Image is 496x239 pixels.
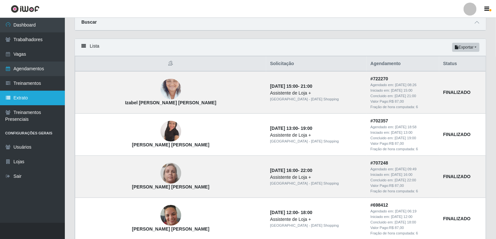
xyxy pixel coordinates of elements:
[395,220,416,224] time: [DATE] 18:00
[270,174,363,181] div: Assistente de Loja +
[371,82,435,88] div: Agendado em:
[270,84,312,89] strong: -
[391,131,412,134] time: [DATE] 13:00
[160,71,181,108] img: Izabel Cristina da Silva Santos
[452,43,479,52] button: Exportar
[301,84,313,89] time: 21:00
[391,215,412,219] time: [DATE] 12:00
[371,177,435,183] div: Concluido em:
[395,167,417,171] time: [DATE] 09:49
[270,223,363,228] div: [GEOGRAPHIC_DATA] - [DATE] Shopping
[270,210,312,215] strong: -
[270,126,312,131] strong: -
[125,100,217,105] strong: Izabel [PERSON_NAME] [PERSON_NAME]
[270,84,298,89] time: [DATE] 15:00
[371,188,435,194] div: Fração de hora computada: 6
[395,209,417,213] time: [DATE] 06:19
[270,168,312,173] strong: -
[443,90,471,95] strong: FINALIZADO
[270,132,363,139] div: Assistente de Loja +
[371,172,435,177] div: Iniciado em:
[371,214,435,220] div: Iniciado em:
[367,56,439,72] th: Agendamento
[395,178,416,182] time: [DATE] 22:00
[301,126,313,131] time: 19:00
[270,97,363,102] div: [GEOGRAPHIC_DATA] - [DATE] Shopping
[395,136,416,140] time: [DATE] 19:00
[270,210,298,215] time: [DATE] 12:00
[75,39,486,56] div: Lista
[371,160,388,165] strong: # 707248
[371,76,388,81] strong: # 722270
[395,83,417,87] time: [DATE] 08:26
[11,5,40,13] img: CoreUI Logo
[270,90,363,97] div: Assistente de Loja +
[439,56,486,72] th: Status
[371,166,435,172] div: Agendado em:
[132,142,209,147] strong: [PERSON_NAME] [PERSON_NAME]
[160,202,181,229] img: Francisca Sara Oliveira almeida
[371,99,435,104] div: Valor Pago: R$ 87,00
[443,132,471,137] strong: FINALIZADO
[270,168,298,173] time: [DATE] 16:00
[371,104,435,110] div: Fração de hora computada: 6
[395,94,416,98] time: [DATE] 21:00
[81,19,97,25] strong: Buscar
[266,56,367,72] th: Solicitação
[391,173,412,176] time: [DATE] 16:00
[160,150,181,196] img: Adriana Pereira Mok
[371,202,388,208] strong: # 698412
[371,231,435,236] div: Fração de hora computada: 6
[371,93,435,99] div: Concluido em:
[443,174,471,179] strong: FINALIZADO
[371,220,435,225] div: Concluido em:
[371,118,388,123] strong: # 702357
[371,183,435,188] div: Valor Pago: R$ 87,00
[132,226,209,232] strong: [PERSON_NAME] [PERSON_NAME]
[395,125,417,129] time: [DATE] 18:58
[160,118,181,145] img: Maria Angélica Ferreira Da Silva
[371,135,435,141] div: Concluido em:
[443,216,471,221] strong: FINALIZADO
[371,88,435,93] div: Iniciado em:
[371,141,435,146] div: Valor Pago: R$ 87,00
[371,209,435,214] div: Agendado em:
[391,88,412,92] time: [DATE] 15:00
[371,130,435,135] div: Iniciado em:
[270,139,363,144] div: [GEOGRAPHIC_DATA] - [DATE] Shopping
[301,168,313,173] time: 22:00
[270,216,363,223] div: Assistente de Loja +
[371,146,435,152] div: Fração de hora computada: 6
[371,225,435,231] div: Valor Pago: R$ 87,00
[301,210,313,215] time: 18:00
[132,184,209,189] strong: [PERSON_NAME] [PERSON_NAME]
[371,124,435,130] div: Agendado em:
[270,181,363,186] div: [GEOGRAPHIC_DATA] - [DATE] Shopping
[270,126,298,131] time: [DATE] 13:00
